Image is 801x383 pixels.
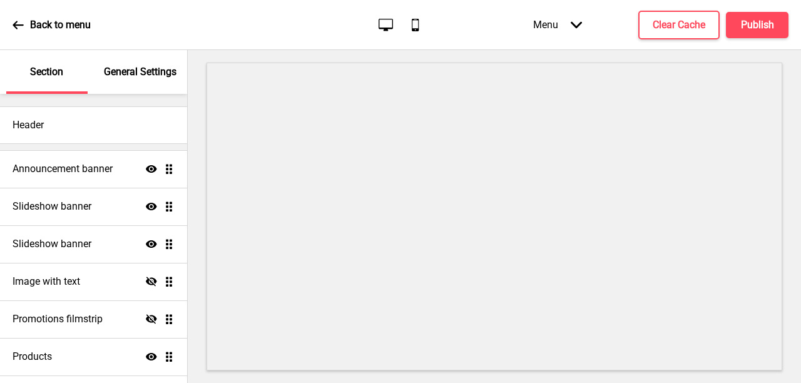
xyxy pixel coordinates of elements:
[13,162,113,176] h4: Announcement banner
[741,18,774,32] h4: Publish
[726,12,788,38] button: Publish
[653,18,705,32] h4: Clear Cache
[13,8,91,42] a: Back to menu
[13,350,52,364] h4: Products
[30,18,91,32] p: Back to menu
[104,65,176,79] p: General Settings
[521,6,594,43] div: Menu
[13,200,91,213] h4: Slideshow banner
[13,275,80,289] h4: Image with text
[13,237,91,251] h4: Slideshow banner
[638,11,720,39] button: Clear Cache
[30,65,63,79] p: Section
[13,118,44,132] h4: Header
[13,312,103,326] h4: Promotions filmstrip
